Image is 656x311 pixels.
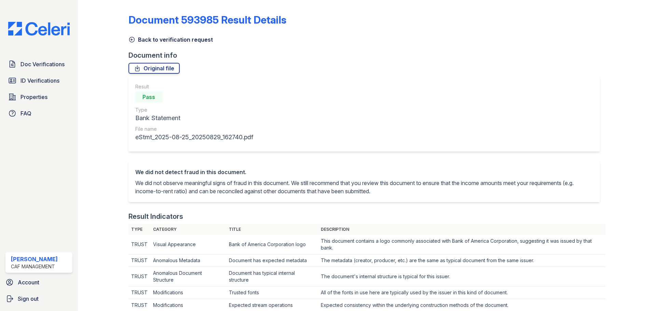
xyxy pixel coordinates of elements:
div: Result [135,83,253,90]
td: TRUST [128,254,150,267]
th: Description [318,224,605,235]
div: Document info [128,51,605,60]
td: Document has expected metadata [226,254,318,267]
div: File name [135,126,253,132]
span: Sign out [18,295,39,303]
a: Sign out [3,292,75,306]
th: Type [128,224,150,235]
td: The metadata (creator, producer, etc.) are the same as typical document from the same issuer. [318,254,605,267]
iframe: chat widget [627,284,649,304]
div: Result Indicators [128,212,183,221]
span: Properties [20,93,47,101]
a: Original file [128,63,180,74]
td: All of the fonts in use here are typically used by the issuer in this kind of document. [318,286,605,299]
span: Doc Verifications [20,60,65,68]
img: CE_Logo_Blue-a8612792a0a2168367f1c8372b55b34899dd931a85d93a1a3d3e32e68fde9ad4.png [3,22,75,36]
td: The document's internal structure is typical for this issuer. [318,267,605,286]
td: Document has typical internal structure [226,267,318,286]
td: TRUST [128,267,150,286]
div: Pass [135,91,163,102]
th: Title [226,224,318,235]
div: CAF Management [11,263,58,270]
a: ID Verifications [5,74,72,87]
div: eStmt_2025-08-25_20250829_162740.pdf [135,132,253,142]
div: We did not detect fraud in this document. [135,168,593,176]
span: Account [18,278,39,286]
td: Visual Appearance [150,235,226,254]
td: Modifications [150,286,226,299]
div: Bank Statement [135,113,253,123]
a: Properties [5,90,72,104]
a: Doc Verifications [5,57,72,71]
a: FAQ [5,107,72,120]
a: Document 593985 Result Details [128,14,286,26]
p: We did not observe meaningful signs of fraud in this document. We still recommend that you review... [135,179,593,195]
td: Anomalous Document Structure [150,267,226,286]
a: Back to verification request [128,36,213,44]
a: Account [3,275,75,289]
td: This document contains a logo commonly associated with Bank of America Corporation, suggesting it... [318,235,605,254]
td: TRUST [128,286,150,299]
td: TRUST [128,235,150,254]
td: Bank of America Corporation logo [226,235,318,254]
td: Anomalous Metadata [150,254,226,267]
td: Trusted fonts [226,286,318,299]
div: [PERSON_NAME] [11,255,58,263]
th: Category [150,224,226,235]
div: Type [135,107,253,113]
span: ID Verifications [20,76,59,85]
span: FAQ [20,109,31,117]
